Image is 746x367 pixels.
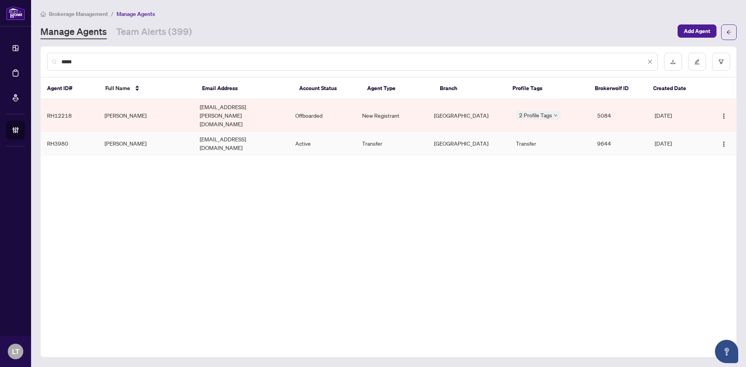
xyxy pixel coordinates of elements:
[49,10,108,17] span: Brokerage Management
[684,25,710,37] span: Add Agent
[694,59,700,64] span: edit
[721,113,727,119] img: Logo
[41,132,98,155] td: RH3980
[670,59,676,64] span: download
[721,141,727,147] img: Logo
[289,132,356,155] td: Active
[117,10,155,17] span: Manage Agents
[6,6,25,20] img: logo
[506,78,589,99] th: Profile Tags
[554,113,558,117] span: down
[591,132,648,155] td: 9644
[428,132,510,155] td: [GEOGRAPHIC_DATA]
[647,78,705,99] th: Created Date
[105,84,130,92] span: Full Name
[519,111,552,120] span: 2 Profile Tags
[293,78,361,99] th: Account Status
[718,59,724,64] span: filter
[428,99,510,132] td: [GEOGRAPHIC_DATA]
[98,132,194,155] td: [PERSON_NAME]
[726,30,732,35] span: arrow-left
[591,99,648,132] td: 5084
[648,99,706,132] td: [DATE]
[361,78,434,99] th: Agent Type
[678,24,716,38] button: Add Agent
[356,132,427,155] td: Transfer
[40,11,46,17] span: home
[589,78,647,99] th: Brokerwolf ID
[648,132,706,155] td: [DATE]
[715,340,738,363] button: Open asap
[41,99,98,132] td: RH12218
[12,346,19,357] span: LT
[196,78,293,99] th: Email Address
[664,53,682,71] button: download
[712,53,730,71] button: filter
[99,78,196,99] th: Full Name
[718,137,730,150] button: Logo
[647,59,653,64] span: close
[116,25,192,39] a: Team Alerts (399)
[40,25,107,39] a: Manage Agents
[356,99,427,132] td: New Registrant
[41,78,99,99] th: Agent ID#
[289,99,356,132] td: Offboarded
[434,78,506,99] th: Branch
[193,99,289,132] td: [EMAIL_ADDRESS][PERSON_NAME][DOMAIN_NAME]
[718,109,730,122] button: Logo
[98,99,194,132] td: [PERSON_NAME]
[688,53,706,71] button: edit
[111,9,113,18] li: /
[193,132,289,155] td: [EMAIL_ADDRESS][DOMAIN_NAME]
[510,132,591,155] td: Transfer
